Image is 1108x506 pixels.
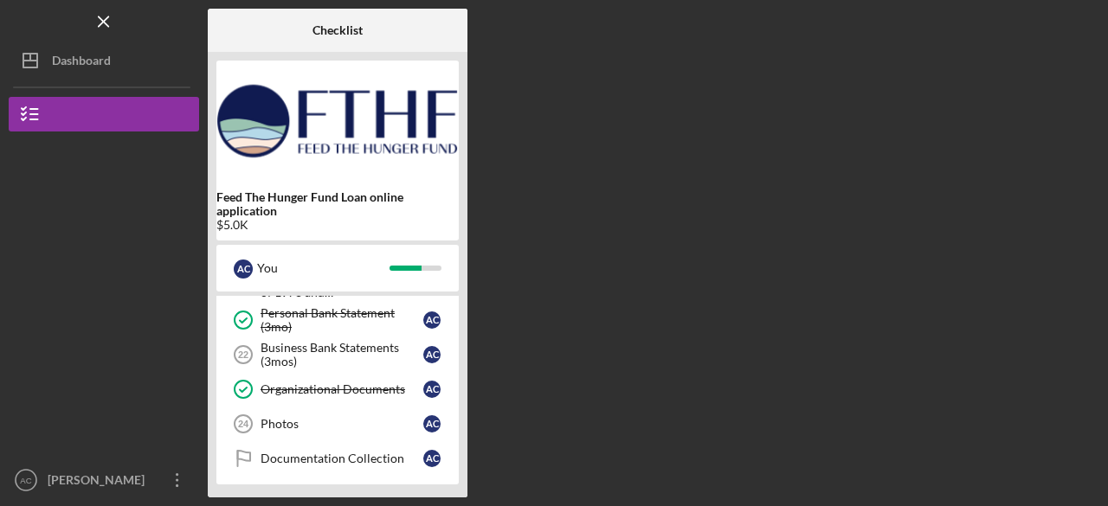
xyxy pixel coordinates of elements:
[234,259,253,279] div: A C
[261,341,423,368] div: Business Bank Statements (3mos)
[20,476,31,485] text: AC
[423,311,441,329] div: A C
[238,349,248,360] tspan: 22
[216,69,459,173] img: Product logo
[52,43,111,82] div: Dashboard
[225,337,450,372] a: 22Business Bank Statements (3mos)AC
[423,381,441,398] div: A C
[238,419,249,429] tspan: 24
[423,346,441,363] div: A C
[261,306,423,334] div: Personal Bank Statement (3mo)
[312,23,363,37] b: Checklist
[225,407,450,441] a: 24PhotosAC
[225,303,450,337] a: Personal Bank Statement (3mo)AC
[216,190,459,218] b: Feed The Hunger Fund Loan online application
[423,415,441,432] div: A C
[261,417,423,431] div: Photos
[9,43,199,78] button: Dashboard
[257,253,390,283] div: You
[225,441,450,476] a: Documentation CollectionAC
[261,452,423,465] div: Documentation Collection
[9,463,199,497] button: AC[PERSON_NAME]
[225,372,450,407] a: Organizational DocumentsAC
[423,450,441,467] div: A C
[261,382,423,396] div: Organizational Documents
[43,463,156,502] div: [PERSON_NAME]
[216,218,459,232] div: $5.0K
